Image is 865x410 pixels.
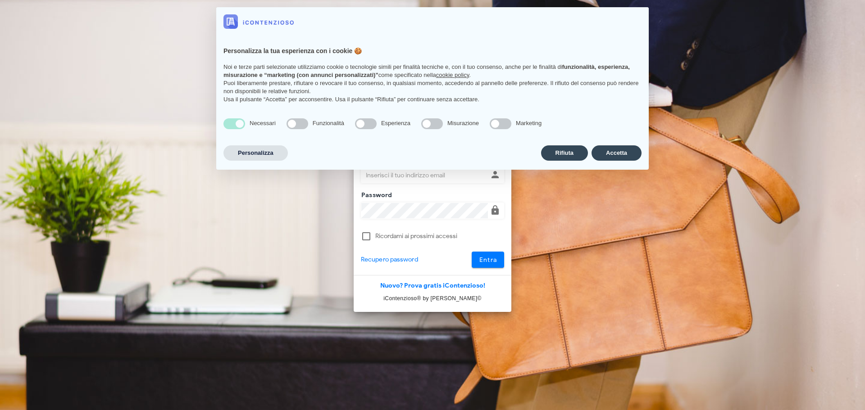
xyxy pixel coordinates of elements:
[250,120,276,126] span: Necessari
[380,282,485,289] a: Nuovo? Prova gratis iContenzioso!
[359,191,392,200] label: Password
[223,79,642,95] p: Puoi liberamente prestare, rifiutare o revocare il tuo consenso, in qualsiasi momento, accedendo ...
[436,72,469,78] a: cookie policy - il link si apre in una nuova scheda
[479,256,497,264] span: Entra
[381,120,410,126] span: Esperienza
[361,255,418,265] a: Recupero password
[223,63,630,78] strong: funzionalità, esperienza, misurazione e “marketing (con annunci personalizzati)”
[592,145,642,161] button: Accetta
[223,63,642,79] p: Noi e terze parti selezionate utilizziamo cookie o tecnologie simili per finalità tecniche e, con...
[375,232,504,241] label: Ricordami ai prossimi accessi
[223,14,294,29] img: logo
[313,120,344,126] span: Funzionalità
[223,95,642,104] p: Usa il pulsante “Accetta” per acconsentire. Usa il pulsante “Rifiuta” per continuare senza accett...
[223,145,288,161] button: Personalizza
[354,294,511,303] p: iContenzioso® by [PERSON_NAME]©
[516,120,542,126] span: Marketing
[472,252,505,268] button: Entra
[541,145,588,161] button: Rifiuta
[223,47,642,56] h2: Personalizza la tua esperienza con i cookie 🍪
[447,120,479,126] span: Misurazione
